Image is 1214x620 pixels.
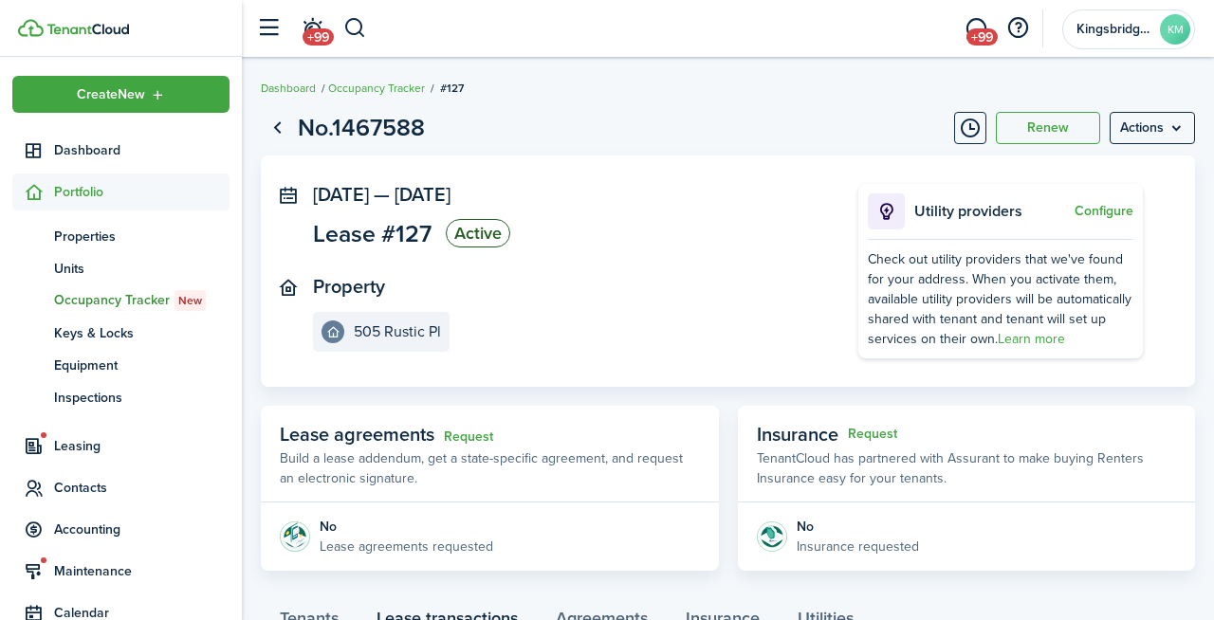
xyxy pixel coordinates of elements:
[848,427,897,442] button: Request
[998,329,1065,349] a: Learn more
[914,200,1070,223] p: Utility providers
[797,537,919,556] p: Insurance requested
[46,24,129,35] img: TenantCloud
[12,317,230,349] a: Keys & Locks
[797,517,919,537] div: No
[1076,23,1152,36] span: Kingsbridge Management Inc
[1110,112,1195,144] menu-btn: Actions
[54,182,230,202] span: Portfolio
[1160,14,1190,45] avatar-text: KM
[966,28,998,46] span: +99
[261,80,316,97] a: Dashboard
[354,323,441,340] e-details-info-title: 505 Rustic Pl
[757,448,1177,488] p: TenantCloud has partnered with Assurant to make buying Renters Insurance easy for your tenants.
[313,222,432,246] span: Lease #127
[1110,112,1195,144] button: Open menu
[320,537,493,556] p: Lease agreements requested
[313,180,369,209] span: [DATE]
[996,112,1100,144] button: Renew
[54,436,230,456] span: Leasing
[757,420,838,448] span: Insurance
[313,276,385,298] panel-main-title: Property
[77,88,145,101] span: Create New
[298,110,425,146] h1: No.1467588
[54,140,230,160] span: Dashboard
[328,80,425,97] a: Occupancy Tracker
[954,112,986,144] button: Timeline
[280,448,700,488] p: Build a lease addendum, get a state-specific agreement, and request an electronic signature.
[12,220,230,252] a: Properties
[12,349,230,381] a: Equipment
[444,429,493,445] a: Request
[757,521,787,552] img: Insurance protection
[320,517,493,537] div: No
[54,561,230,581] span: Maintenance
[54,290,230,311] span: Occupancy Tracker
[261,112,293,144] a: Go back
[395,180,451,209] span: [DATE]
[178,292,202,309] span: New
[12,381,230,413] a: Inspections
[343,12,367,45] button: Search
[12,252,230,284] a: Units
[54,388,230,408] span: Inspections
[250,10,286,46] button: Open sidebar
[280,420,434,448] span: Lease agreements
[12,132,230,169] a: Dashboard
[12,76,230,113] button: Open menu
[446,219,510,247] status: Active
[12,284,230,317] a: Occupancy TrackerNew
[54,520,230,539] span: Accounting
[868,249,1133,349] div: Check out utility providers that we've found for your address. When you activate them, available ...
[440,80,464,97] span: #127
[54,227,230,246] span: Properties
[54,356,230,375] span: Equipment
[54,323,230,343] span: Keys & Locks
[294,5,330,53] a: Notifications
[280,521,310,552] img: Agreement e-sign
[1075,204,1133,219] button: Configure
[1002,12,1034,45] button: Open resource center
[54,478,230,498] span: Contacts
[18,19,44,37] img: TenantCloud
[374,180,390,209] span: —
[54,259,230,279] span: Units
[958,5,994,53] a: Messaging
[303,28,334,46] span: +99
